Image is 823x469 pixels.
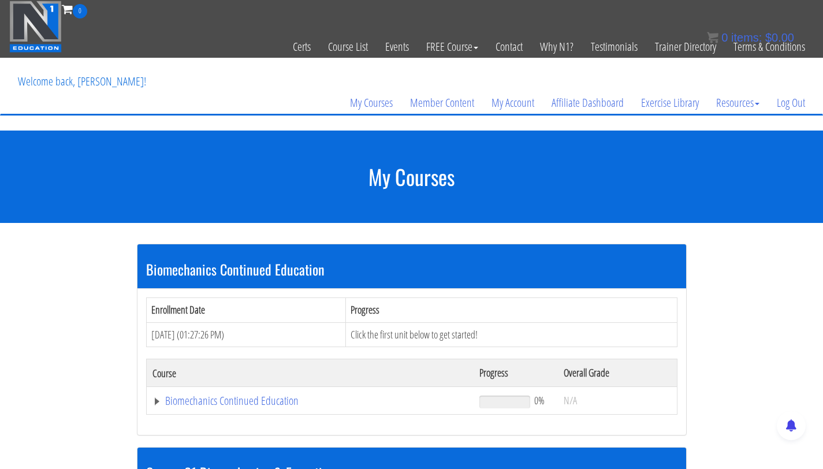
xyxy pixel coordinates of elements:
[401,75,483,131] a: Member Content
[483,75,543,131] a: My Account
[474,359,557,387] th: Progress
[725,18,814,75] a: Terms & Conditions
[418,18,487,75] a: FREE Course
[632,75,707,131] a: Exercise Library
[558,387,677,415] td: N/A
[534,394,545,407] span: 0%
[582,18,646,75] a: Testimonials
[543,75,632,131] a: Affiliate Dashboard
[531,18,582,75] a: Why N1?
[558,359,677,387] th: Overall Grade
[768,75,814,131] a: Log Out
[346,297,677,322] th: Progress
[146,297,346,322] th: Enrollment Date
[9,1,62,53] img: n1-education
[146,359,474,387] th: Course
[146,262,677,277] h3: Biomechanics Continued Education
[377,18,418,75] a: Events
[487,18,531,75] a: Contact
[319,18,377,75] a: Course List
[707,31,794,44] a: 0 items: $0.00
[9,58,155,105] p: Welcome back, [PERSON_NAME]!
[707,75,768,131] a: Resources
[73,4,87,18] span: 0
[646,18,725,75] a: Trainer Directory
[62,1,87,17] a: 0
[707,32,718,43] img: icon11.png
[765,31,772,44] span: $
[152,395,468,407] a: Biomechanics Continued Education
[765,31,794,44] bdi: 0.00
[346,322,677,347] td: Click the first unit below to get started!
[146,322,346,347] td: [DATE] (01:27:26 PM)
[731,31,762,44] span: items:
[341,75,401,131] a: My Courses
[284,18,319,75] a: Certs
[721,31,728,44] span: 0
